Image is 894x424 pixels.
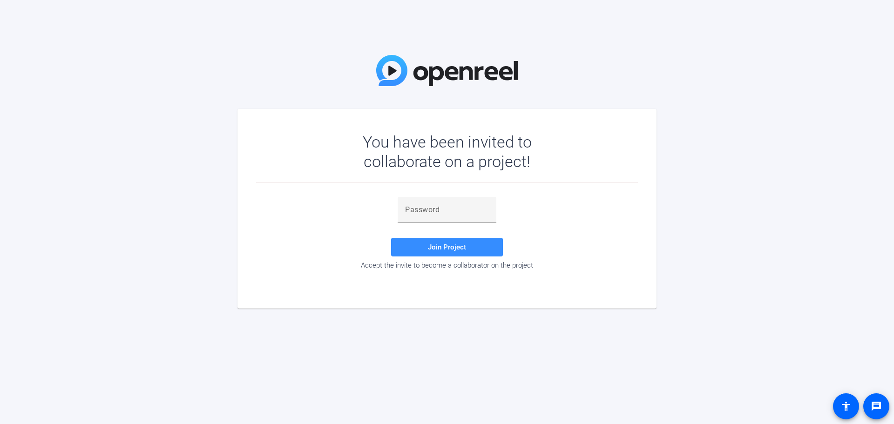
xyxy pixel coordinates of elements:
mat-icon: message [871,401,882,412]
div: Accept the invite to become a collaborator on the project [256,261,638,269]
img: OpenReel Logo [376,55,518,86]
mat-icon: accessibility [840,401,852,412]
div: You have been invited to collaborate on a project! [336,132,559,171]
button: Join Project [391,238,503,256]
span: Join Project [428,243,466,251]
input: Password [405,204,489,215]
